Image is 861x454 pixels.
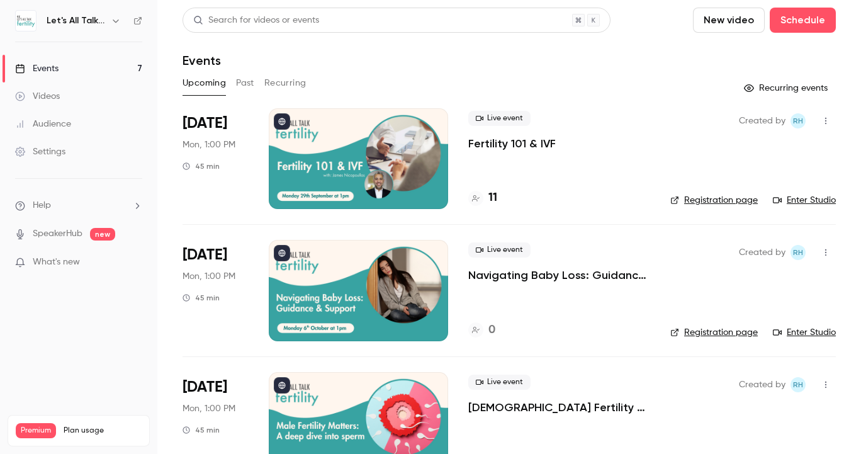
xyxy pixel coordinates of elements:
[670,194,758,207] a: Registration page
[15,199,142,212] li: help-dropdown-opener
[468,190,497,207] a: 11
[468,136,556,151] a: Fertility 101 & IVF
[183,293,220,303] div: 45 min
[33,199,51,212] span: Help
[773,194,836,207] a: Enter Studio
[183,270,235,283] span: Mon, 1:00 PM
[793,245,803,260] span: RH
[15,90,60,103] div: Videos
[47,14,106,27] h6: Let's All Talk Fertility Live
[468,322,495,339] a: 0
[16,423,56,438] span: Premium
[468,242,531,258] span: Live event
[488,190,497,207] h4: 11
[693,8,765,33] button: New video
[64,426,142,436] span: Plan usage
[33,256,80,269] span: What's new
[468,268,650,283] a: Navigating Baby Loss: Guidance & Support
[468,400,650,415] a: [DEMOGRAPHIC_DATA] Fertility Matters: A deep dive into sperm
[183,73,226,93] button: Upcoming
[183,245,227,265] span: [DATE]
[791,377,806,392] span: Robyn Harris
[193,14,319,27] div: Search for videos or events
[183,425,220,435] div: 45 min
[793,113,803,128] span: RH
[488,322,495,339] h4: 0
[264,73,307,93] button: Recurring
[773,326,836,339] a: Enter Studio
[183,113,227,133] span: [DATE]
[16,11,36,31] img: Let's All Talk Fertility Live
[670,326,758,339] a: Registration page
[183,377,227,397] span: [DATE]
[183,139,235,151] span: Mon, 1:00 PM
[183,108,249,209] div: Sep 29 Mon, 1:00 PM (Europe/London)
[791,245,806,260] span: Robyn Harris
[236,73,254,93] button: Past
[33,227,82,241] a: SpeakerHub
[770,8,836,33] button: Schedule
[739,245,785,260] span: Created by
[793,377,803,392] span: RH
[183,53,221,68] h1: Events
[183,402,235,415] span: Mon, 1:00 PM
[183,240,249,341] div: Oct 6 Mon, 1:00 PM (Europe/London)
[15,145,65,158] div: Settings
[183,161,220,171] div: 45 min
[15,62,59,75] div: Events
[15,118,71,130] div: Audience
[739,113,785,128] span: Created by
[739,377,785,392] span: Created by
[468,375,531,390] span: Live event
[90,228,115,241] span: new
[738,78,836,98] button: Recurring events
[468,111,531,126] span: Live event
[127,257,142,268] iframe: Noticeable Trigger
[791,113,806,128] span: Robyn Harris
